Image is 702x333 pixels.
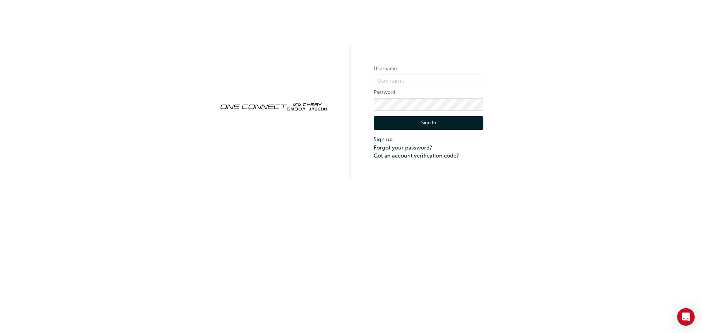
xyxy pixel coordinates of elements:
input: Username [374,75,483,87]
img: oneconnect [219,97,328,116]
a: Sign up [374,135,483,144]
label: Username [374,64,483,73]
label: Password [374,88,483,97]
button: Sign In [374,116,483,130]
div: Open Intercom Messenger [677,308,695,326]
a: Forgot your password? [374,144,483,152]
a: Got an account verification code? [374,152,483,160]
